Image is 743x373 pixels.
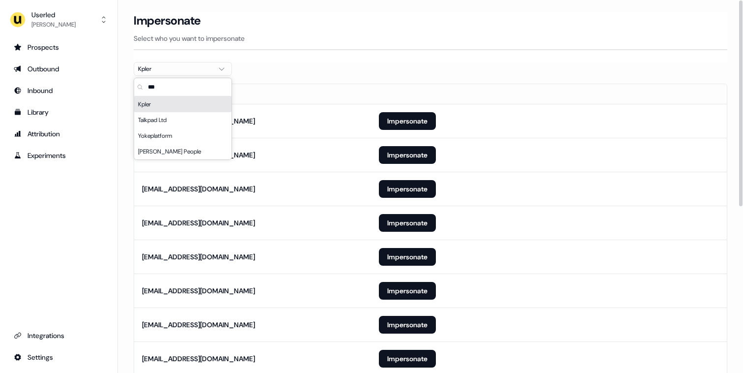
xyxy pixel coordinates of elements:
button: Userled[PERSON_NAME] [8,8,110,31]
div: Outbound [14,64,104,74]
div: Prospects [14,42,104,52]
div: [PERSON_NAME] [31,20,76,30]
a: Go to prospects [8,39,110,55]
a: Go to attribution [8,126,110,142]
div: [EMAIL_ADDRESS][DOMAIN_NAME] [142,286,255,296]
div: Talkpad Ltd [134,112,231,128]
p: Select who you want to impersonate [134,33,727,43]
a: Go to templates [8,104,110,120]
div: [EMAIL_ADDRESS][DOMAIN_NAME] [142,184,255,194]
div: [EMAIL_ADDRESS][DOMAIN_NAME] [142,252,255,262]
button: Impersonate [379,316,436,334]
div: [EMAIL_ADDRESS][DOMAIN_NAME] [142,320,255,330]
div: Attribution [14,129,104,139]
div: Kpler [134,96,231,112]
button: Impersonate [379,214,436,232]
button: Impersonate [379,112,436,130]
div: [EMAIL_ADDRESS][DOMAIN_NAME] [142,354,255,364]
div: Inbound [14,86,104,95]
button: Kpler [134,62,232,76]
a: Go to outbound experience [8,61,110,77]
button: Impersonate [379,282,436,300]
a: Go to integrations [8,349,110,365]
div: Integrations [14,331,104,341]
div: Kpler [138,64,212,74]
button: Impersonate [379,146,436,164]
a: Go to integrations [8,328,110,343]
h3: Impersonate [134,13,201,28]
div: [EMAIL_ADDRESS][DOMAIN_NAME] [142,218,255,228]
button: Impersonate [379,248,436,266]
a: Go to experiments [8,148,110,163]
div: Userled [31,10,76,20]
div: [PERSON_NAME] People [134,144,231,159]
th: Email [134,84,371,104]
div: Yokeplatform [134,128,231,144]
div: Suggestions [134,96,231,159]
div: Experiments [14,151,104,160]
a: Go to Inbound [8,83,110,98]
button: Impersonate [379,350,436,368]
div: Library [14,107,104,117]
button: Impersonate [379,180,436,198]
div: Settings [14,352,104,362]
